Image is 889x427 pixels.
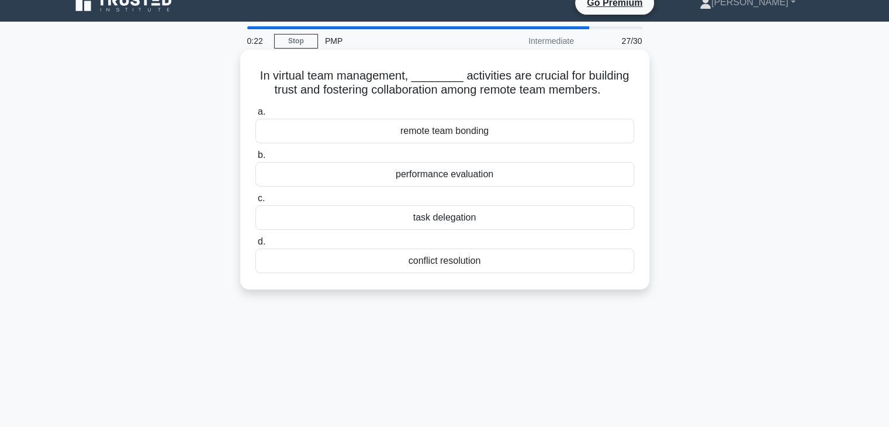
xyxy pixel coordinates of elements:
span: c. [258,193,265,203]
div: remote team bonding [255,119,634,143]
div: Intermediate [479,29,581,53]
span: b. [258,150,265,160]
span: a. [258,106,265,116]
div: 0:22 [240,29,274,53]
div: 27/30 [581,29,649,53]
a: Stop [274,34,318,49]
div: PMP [318,29,479,53]
h5: In virtual team management, ________ activities are crucial for building trust and fostering coll... [254,68,635,98]
div: performance evaluation [255,162,634,187]
div: conflict resolution [255,249,634,273]
span: d. [258,236,265,246]
div: task delegation [255,205,634,230]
